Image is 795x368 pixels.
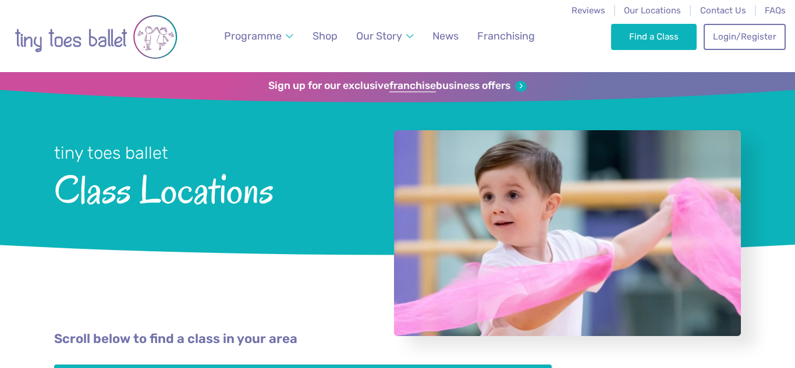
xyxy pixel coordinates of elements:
[54,165,363,212] span: Class Locations
[307,23,343,49] a: Shop
[351,23,420,49] a: Our Story
[15,8,178,66] img: tiny toes ballet
[389,80,436,92] strong: franchise
[477,30,535,42] span: Franchising
[765,5,786,16] a: FAQs
[268,80,526,92] a: Sign up for our exclusivefranchisebusiness offers
[700,5,746,16] a: Contact Us
[704,24,785,49] a: Login/Register
[472,23,540,49] a: Franchising
[611,24,697,49] a: Find a Class
[572,5,605,16] a: Reviews
[219,23,299,49] a: Programme
[432,30,459,42] span: News
[624,5,681,16] a: Our Locations
[427,23,464,49] a: News
[54,143,168,163] small: tiny toes ballet
[54,330,741,348] p: Scroll below to find a class in your area
[313,30,338,42] span: Shop
[356,30,402,42] span: Our Story
[224,30,282,42] span: Programme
